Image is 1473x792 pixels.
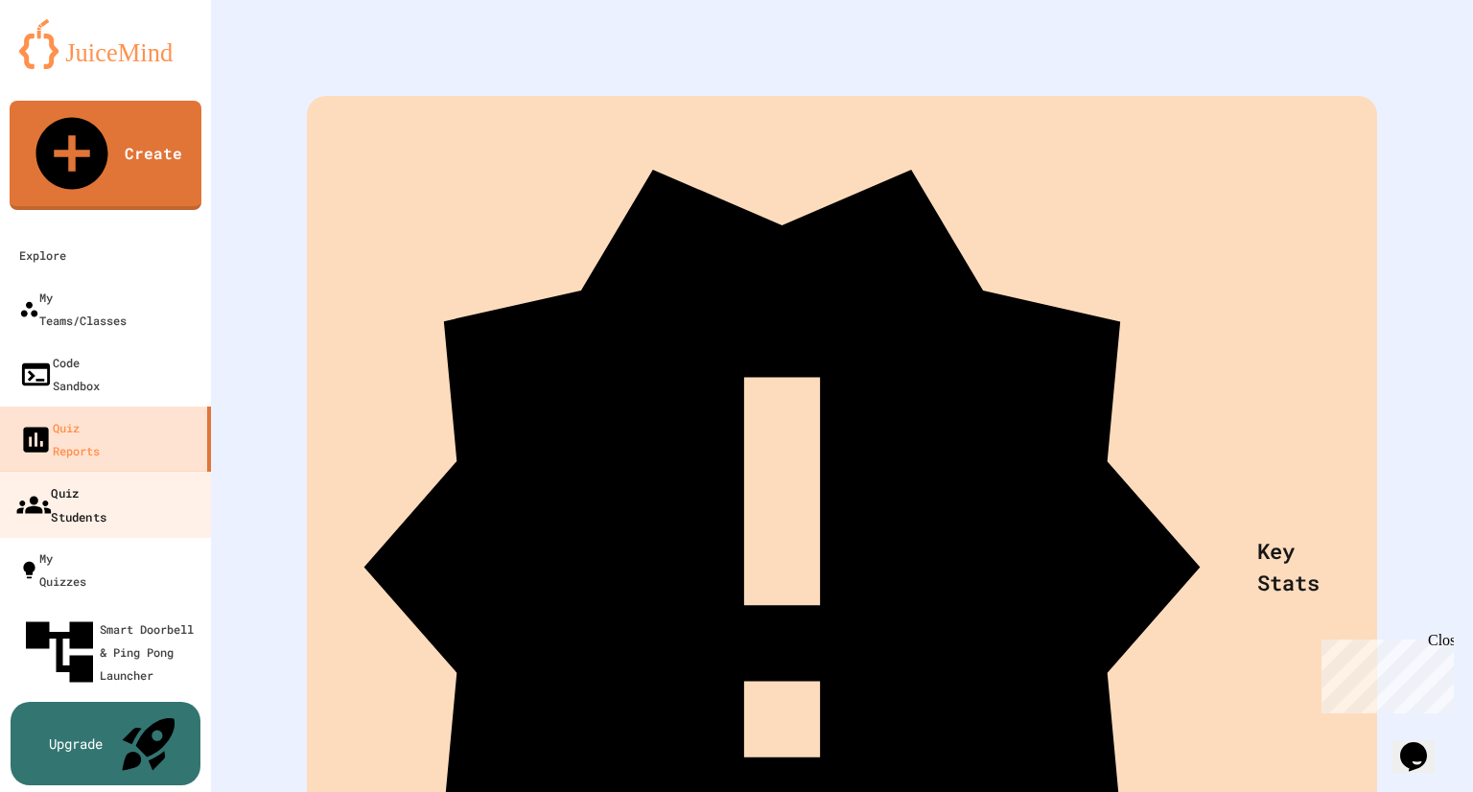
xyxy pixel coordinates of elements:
[19,244,66,267] div: Explore
[8,8,132,122] div: Chat with us now!Close
[19,612,203,692] div: Smart Doorbell & Ping Pong Launcher
[1314,632,1454,713] iframe: chat widget
[49,734,103,754] div: Upgrade
[19,351,100,397] div: Code Sandbox
[19,19,192,69] img: logo-orange.svg
[16,480,106,527] div: Quiz Students
[10,101,201,210] a: Create
[1392,715,1454,773] iframe: chat widget
[19,416,100,462] div: Quiz Reports
[19,286,127,332] div: My Teams/Classes
[19,547,86,593] div: My Quizzes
